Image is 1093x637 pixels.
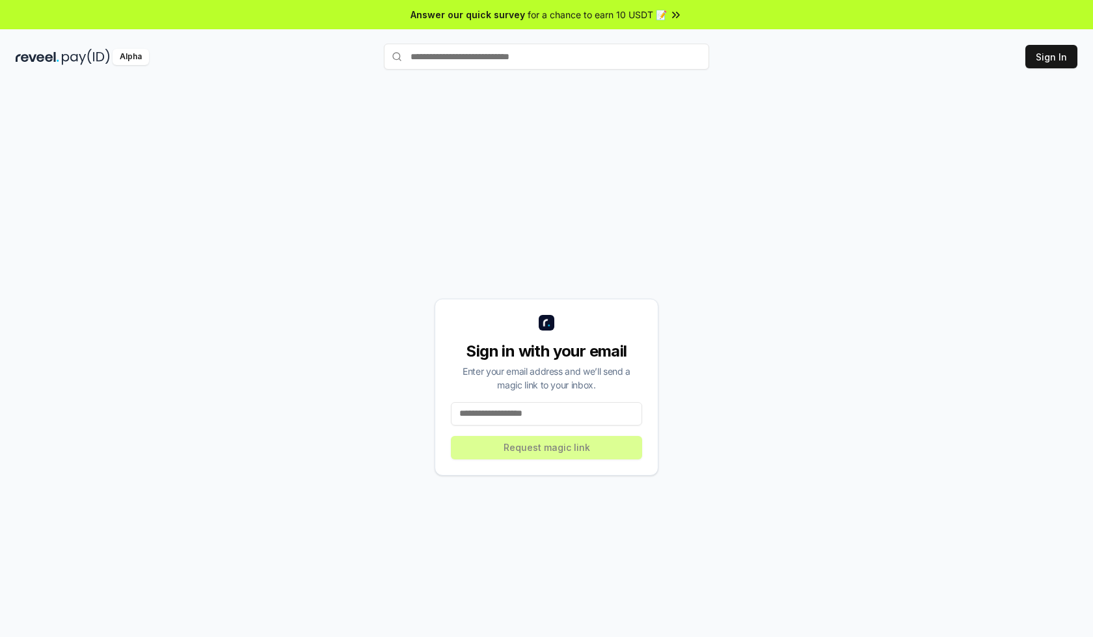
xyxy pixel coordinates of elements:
[539,315,554,331] img: logo_small
[113,49,149,65] div: Alpha
[62,49,110,65] img: pay_id
[16,49,59,65] img: reveel_dark
[451,364,642,392] div: Enter your email address and we’ll send a magic link to your inbox.
[528,8,667,21] span: for a chance to earn 10 USDT 📝
[1025,45,1077,68] button: Sign In
[451,341,642,362] div: Sign in with your email
[411,8,525,21] span: Answer our quick survey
